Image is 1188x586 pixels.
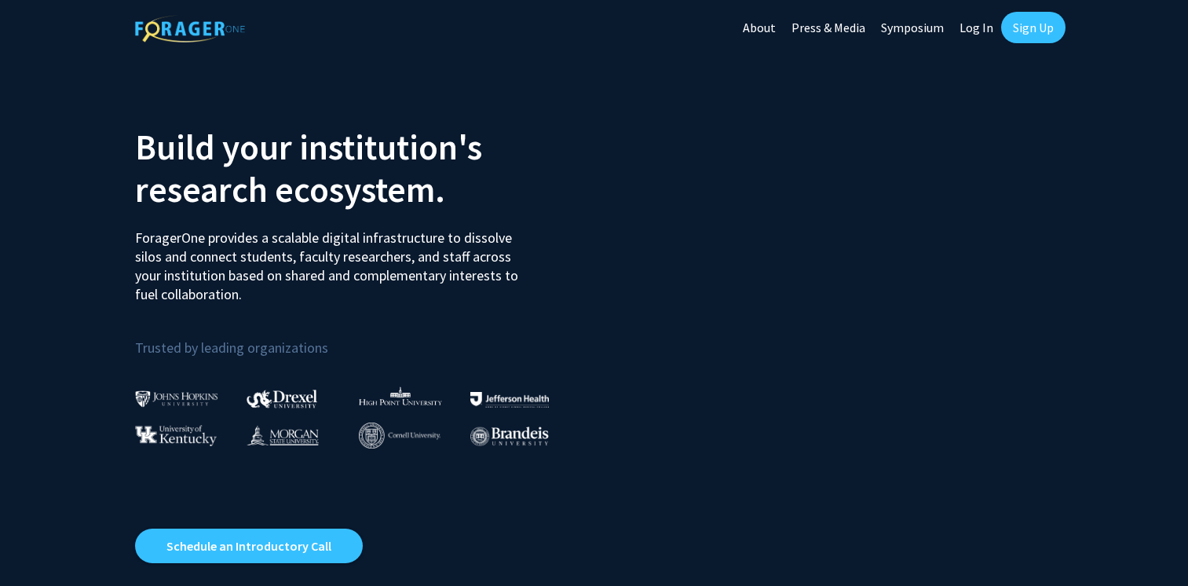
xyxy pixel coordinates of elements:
[135,317,583,360] p: Trusted by leading organizations
[135,390,218,407] img: Johns Hopkins University
[470,427,549,446] img: Brandeis University
[359,423,440,449] img: Cornell University
[470,392,549,407] img: Thomas Jefferson University
[135,217,529,304] p: ForagerOne provides a scalable digital infrastructure to dissolve silos and connect students, fac...
[135,126,583,211] h2: Build your institution's research ecosystem.
[247,425,319,445] img: Morgan State University
[359,386,442,405] img: High Point University
[1001,12,1066,43] a: Sign Up
[247,390,317,408] img: Drexel University
[135,529,363,563] a: Opens in a new tab
[135,15,245,42] img: ForagerOne Logo
[135,425,217,446] img: University of Kentucky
